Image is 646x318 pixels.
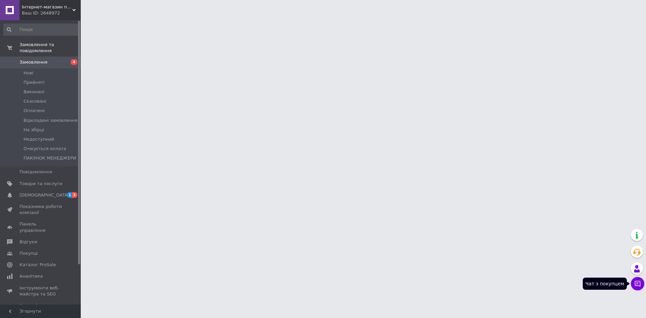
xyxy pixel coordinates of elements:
[24,127,44,133] span: На збірці
[71,59,77,65] span: 4
[24,70,33,76] span: Нові
[20,59,47,65] span: Замовлення
[22,4,72,10] span: Інтернет-магазин підгузників та побутової хімії VIKI Home
[20,239,37,245] span: Відгуки
[20,285,62,297] span: Інструменти веб-майстра та SEO
[631,277,644,290] button: Чат з покупцем
[20,273,43,279] span: Аналітика
[24,136,54,142] span: Недоступний
[20,262,56,268] span: Каталог ProSale
[24,98,46,104] span: Скасовані
[583,278,627,290] div: Чат з покупцем
[24,108,45,114] span: Оплачені
[67,192,72,198] span: 1
[20,169,52,175] span: Повідомлення
[20,192,69,198] span: [DEMOGRAPHIC_DATA]
[20,204,62,216] span: Показники роботи компанії
[72,192,77,198] span: 3
[3,24,79,36] input: Пошук
[24,89,44,95] span: Виконані
[24,117,77,123] span: Відкладені замовлення
[22,10,81,16] div: Ваш ID: 2648972
[20,181,62,187] span: Товари та послуги
[20,303,62,315] span: Управління сайтом
[20,42,81,54] span: Замовлення та повідомлення
[20,221,62,233] span: Панель управління
[24,155,76,161] span: ПАКУНОК МЕНЕДЖЕРИ
[20,250,38,256] span: Покупці
[24,146,66,152] span: Очікується оплата
[24,79,44,85] span: Прийняті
